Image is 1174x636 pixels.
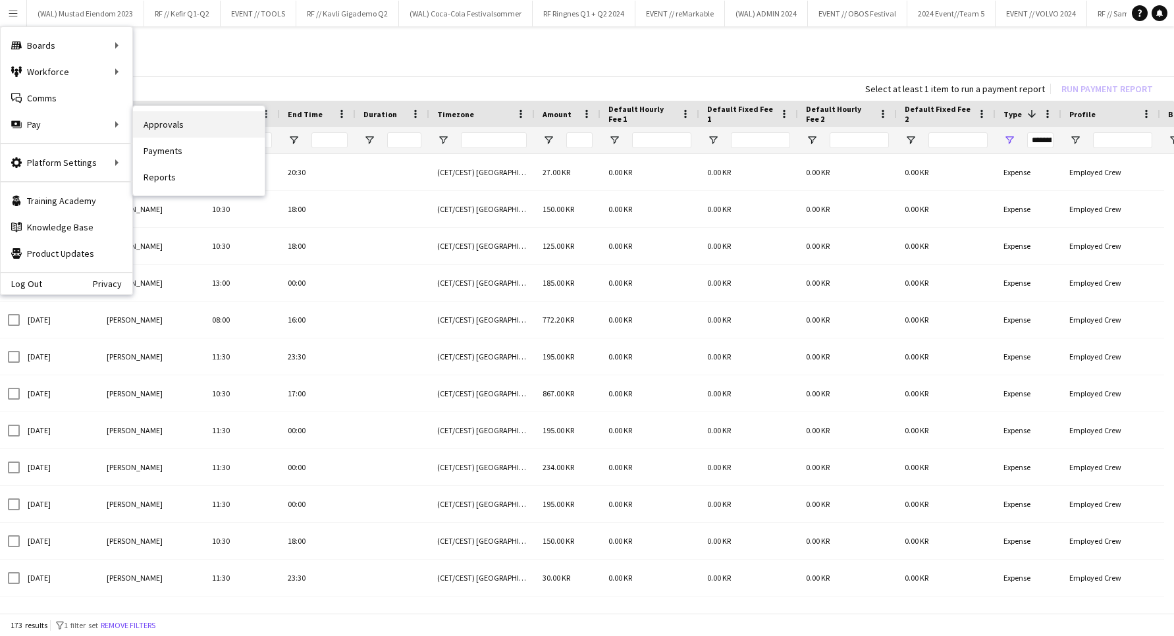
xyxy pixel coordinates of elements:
span: 125.00 KR [543,241,574,251]
div: Expense [996,265,1061,301]
div: Employed Crew [1061,523,1160,559]
div: 13:00 [204,265,280,301]
div: 18:00 [280,191,356,227]
a: Product Updates [1,240,132,267]
button: RF // Kavli Gigademo Q2 [296,1,399,26]
div: Employed Crew [1061,191,1160,227]
span: [PERSON_NAME] [107,499,163,509]
span: [PERSON_NAME] [107,241,163,251]
div: Employed Crew [1061,560,1160,596]
div: [DATE] [20,596,99,633]
div: 00:00 [280,486,356,522]
div: 0.00 KR [897,265,996,301]
span: [PERSON_NAME] [107,573,163,583]
div: Expense [996,523,1061,559]
a: Approvals [133,111,265,138]
div: 00:00 [280,449,356,485]
a: Reports [133,164,265,190]
span: 27.00 KR [543,167,570,177]
a: Training Academy [1,188,132,214]
button: (WAL) ADMIN 2024 [725,1,808,26]
div: 10:30 [204,191,280,227]
div: 0.00 KR [897,228,996,264]
div: (CET/CEST) [GEOGRAPHIC_DATA] [429,523,535,559]
div: (CET/CEST) [GEOGRAPHIC_DATA] [429,154,535,190]
div: 0.00 KR [798,596,897,633]
div: 23:30 [280,338,356,375]
div: Pay [1,111,132,138]
div: 0.00 KR [798,486,897,522]
div: 0.00 KR [699,265,798,301]
span: 150.00 KR [543,536,574,546]
div: 23:30 [280,560,356,596]
div: [DATE] [20,560,99,596]
div: 0.00 KR [798,302,897,338]
div: Expense [996,228,1061,264]
span: 195.00 KR [543,352,574,361]
span: [PERSON_NAME] [107,425,163,435]
div: 0.00 KR [699,191,798,227]
button: (WAL) Coca-Cola Festivalsommer [399,1,533,26]
div: 0.00 KR [699,523,798,559]
div: [DATE] [20,302,99,338]
div: 08:00 [204,302,280,338]
span: 30.00 KR [543,573,570,583]
div: (CET/CEST) [GEOGRAPHIC_DATA] [429,560,535,596]
div: 11:30 [204,486,280,522]
div: 0.00 KR [600,412,699,448]
div: 10:00 [204,596,280,633]
div: 0.00 KR [600,486,699,522]
div: 0.00 KR [897,523,996,559]
a: Payments [133,138,265,164]
div: 18:00 [280,523,356,559]
button: (WAL) Mustad Eiendom 2023 [27,1,144,26]
div: 0.00 KR [699,412,798,448]
input: Profile Filter Input [1093,132,1152,148]
button: RF // Kefir Q1-Q2 [144,1,221,26]
button: Open Filter Menu [1069,134,1081,146]
div: 0.00 KR [699,560,798,596]
div: Expense [996,338,1061,375]
div: [DATE] [20,412,99,448]
div: (CET/CEST) [GEOGRAPHIC_DATA] [429,596,535,633]
div: (CET/CEST) [GEOGRAPHIC_DATA] [429,191,535,227]
div: (CET/CEST) [GEOGRAPHIC_DATA] [429,375,535,411]
div: 0.00 KR [798,523,897,559]
div: Select at least 1 item to run a payment report [865,83,1045,95]
div: 0.00 KR [600,523,699,559]
div: 0.00 KR [600,338,699,375]
div: 0.00 KR [897,302,996,338]
div: [DATE] [20,375,99,411]
div: 10:30 [204,523,280,559]
div: 0.00 KR [897,338,996,375]
div: 11:30 [204,560,280,596]
div: 0.00 KR [600,302,699,338]
button: Open Filter Menu [1003,134,1015,146]
div: Workforce [1,59,132,85]
a: Comms [1,85,132,111]
span: 1 filter set [64,620,98,630]
div: Expense [996,560,1061,596]
div: 10:30 [204,228,280,264]
div: 0.00 KR [798,375,897,411]
div: 0.00 KR [699,228,798,264]
div: Expense [996,154,1061,190]
div: (CET/CEST) [GEOGRAPHIC_DATA] [429,265,535,301]
span: Amount [543,109,572,119]
div: 0.00 KR [897,375,996,411]
button: EVENT // reMarkable [635,1,725,26]
div: 11:30 [204,338,280,375]
button: Open Filter Menu [437,134,449,146]
div: 00:00 [280,265,356,301]
div: 0.00 KR [897,560,996,596]
span: 195.00 KR [543,425,574,435]
div: Employed Crew [1061,486,1160,522]
div: 0.00 KR [600,449,699,485]
button: Open Filter Menu [363,134,375,146]
div: Employed Crew [1061,596,1160,633]
div: 17:00 [280,375,356,411]
div: 0.00 KR [600,265,699,301]
div: 0.00 KR [798,449,897,485]
div: 0.00 KR [600,191,699,227]
div: Expense [996,191,1061,227]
